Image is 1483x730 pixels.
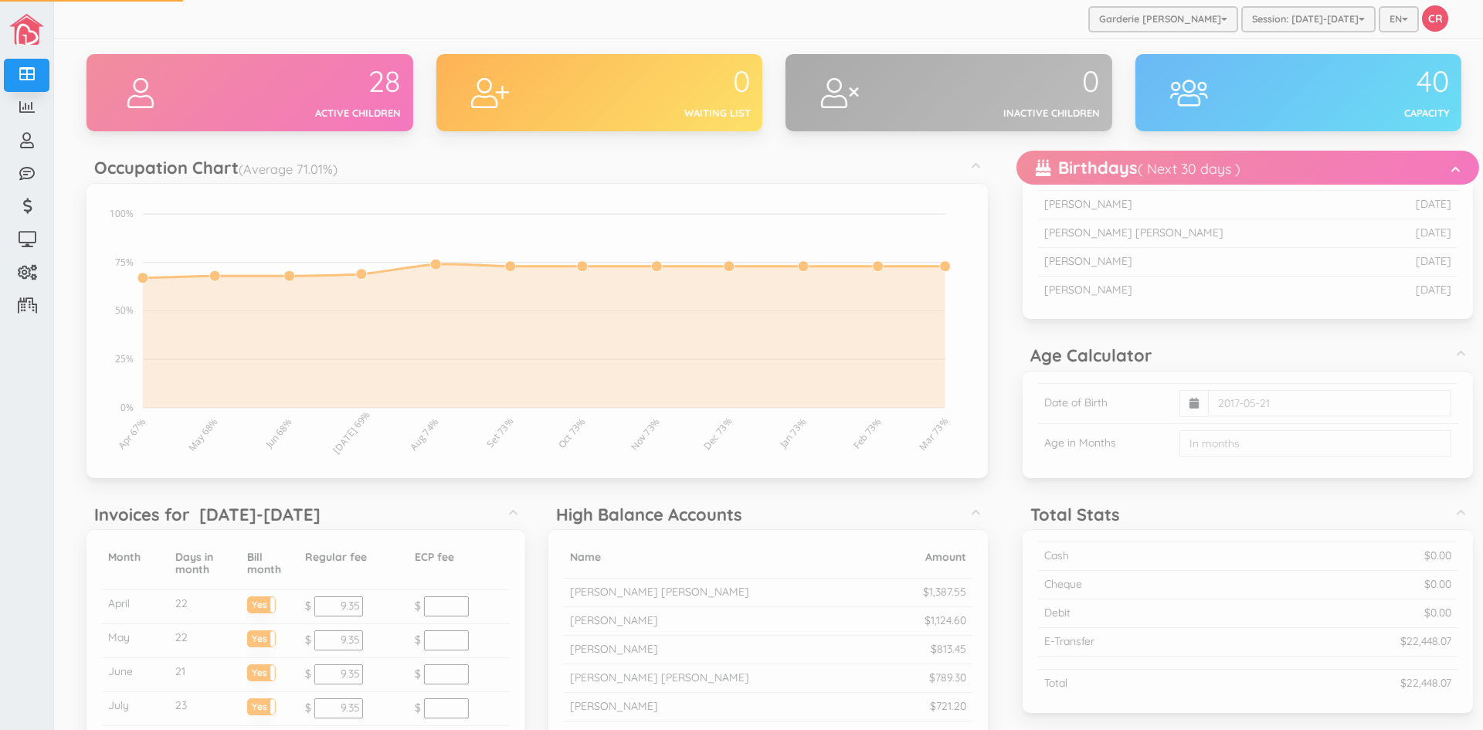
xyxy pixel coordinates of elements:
[104,207,128,220] tspan: 100%
[901,66,1095,98] div: 0
[324,409,367,456] tspan: [DATE] 69%
[1132,160,1235,178] small: ( Next 30 days )
[97,624,164,658] td: May
[110,256,128,269] tspan: 75%
[97,692,164,726] td: July
[110,352,128,365] tspan: 25%
[1033,570,1241,599] td: Cheque
[409,633,416,647] span: $
[110,304,128,317] tspan: 50%
[565,613,653,627] small: [PERSON_NAME]
[1241,669,1452,697] td: $22,448.07
[924,671,961,684] small: $789.30
[409,599,416,613] span: $
[565,699,653,713] small: [PERSON_NAME]
[1368,219,1452,247] td: [DATE]
[202,66,396,98] div: 28
[771,416,803,450] tspan: Jan 73%
[1033,247,1369,276] td: [PERSON_NAME]
[1033,627,1241,656] td: E-Transfer
[478,415,511,450] tspan: Set 73%
[1033,219,1369,247] td: [PERSON_NAME] [PERSON_NAME]
[1368,276,1452,304] td: [DATE]
[202,106,396,121] div: Active children
[845,416,878,452] tspan: Feb 73%
[402,416,436,453] tspan: Aug 74%
[1174,430,1446,457] input: In months
[300,633,306,647] span: $
[1025,505,1115,524] h5: Total Stats
[901,106,1095,121] div: Inactive children
[918,585,961,599] small: $1,387.55
[257,416,290,450] tspan: Jun 68%
[300,701,306,715] span: $
[565,642,653,656] small: [PERSON_NAME]
[89,158,332,177] h5: Occupation Chart
[1241,542,1452,570] td: $0.00
[925,642,961,656] small: $813.45
[1368,247,1452,276] td: [DATE]
[170,552,229,576] h5: Days in month
[695,415,730,452] tspan: Dec 73%
[243,597,270,609] label: Yes
[300,599,306,613] span: $
[1250,66,1444,98] div: 40
[881,552,961,563] h5: Amount
[300,667,306,681] span: $
[164,624,236,658] td: 22
[1033,669,1241,697] td: Total
[1033,599,1241,627] td: Debit
[551,505,737,524] h5: High Balance Accounts
[1241,599,1452,627] td: $0.00
[551,106,745,121] div: Waiting list
[242,552,287,576] h5: Bill month
[1418,668,1468,715] iframe: chat widget
[164,692,236,726] td: 23
[1250,106,1444,121] div: Capacity
[243,665,270,677] label: Yes
[1033,190,1369,219] td: [PERSON_NAME]
[565,552,868,563] h5: Name
[164,658,236,692] td: 21
[103,552,158,563] h5: Month
[1033,276,1369,304] td: [PERSON_NAME]
[925,699,961,713] small: $721.20
[1241,570,1452,599] td: $0.00
[550,416,583,451] tspan: Oct 73%
[1033,423,1168,463] td: Age in Months
[97,658,164,692] td: June
[911,415,945,453] tspan: Mar 73%
[110,416,143,452] tspan: Apr 67%
[1203,390,1446,416] input: 2017-05-21
[89,505,315,524] h5: Invoices for [DATE]-[DATE]
[409,667,416,681] span: $
[243,699,270,711] label: Yes
[1033,542,1241,570] td: Cash
[1368,190,1452,219] td: [DATE]
[623,416,657,453] tspan: Nov 73%
[180,415,215,453] tspan: May 68%
[300,552,397,563] h5: Regular fee
[115,401,128,414] tspan: 0%
[409,552,498,563] h5: ECP fee
[243,631,270,643] label: Yes
[565,671,744,684] small: [PERSON_NAME] [PERSON_NAME]
[919,613,961,627] small: $1,124.60
[164,590,236,624] td: 22
[1241,627,1452,656] td: $22,448.07
[409,701,416,715] span: $
[1025,346,1147,365] h5: Age Calculator
[551,66,745,98] div: 0
[1033,383,1168,423] td: Date of Birth
[565,585,744,599] small: [PERSON_NAME] [PERSON_NAME]
[1030,158,1235,177] h5: Birthdays
[9,14,44,45] img: image
[97,590,164,624] td: April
